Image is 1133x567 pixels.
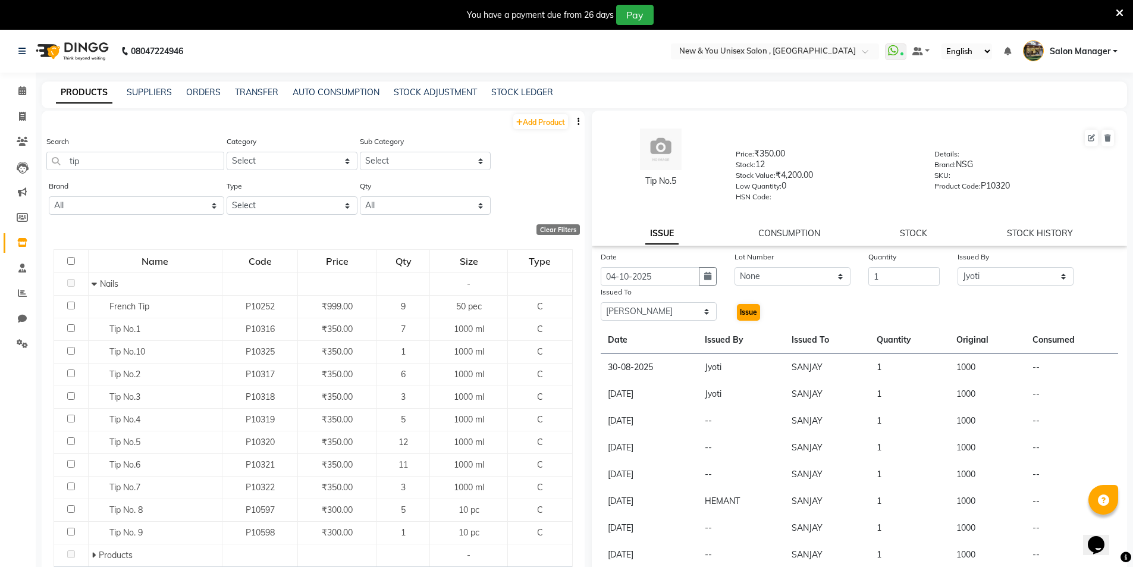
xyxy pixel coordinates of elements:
span: P10319 [246,414,275,425]
img: avatar [640,129,682,170]
td: 1000 [949,515,1025,541]
div: ₹4,200.00 [736,169,917,186]
span: Tip No.5 [109,437,140,447]
span: C [537,527,543,538]
td: [DATE] [601,381,698,408]
th: Quantity [870,327,949,354]
label: Category [227,136,256,147]
iframe: chat widget [1083,519,1121,555]
span: 1 [401,527,406,538]
span: 5 [401,414,406,425]
a: ISSUE [645,223,679,245]
label: Price: [736,149,754,159]
span: Tip No.1 [109,324,140,334]
div: Tip No.5 [604,175,718,187]
span: Tip No.10 [109,346,145,357]
span: C [537,301,543,312]
td: SANJAY [784,381,870,408]
label: Stock Value: [736,170,776,181]
span: 1000 ml [454,369,484,380]
a: AUTO CONSUMPTION [293,87,379,98]
div: Code [223,250,297,272]
label: Quantity [868,252,896,262]
div: NSG [934,158,1115,175]
span: 1000 ml [454,414,484,425]
span: Tip No.6 [109,459,140,470]
span: Tip No. 9 [109,527,143,538]
span: Tip No.7 [109,482,140,493]
label: Brand: [934,159,956,170]
a: CONSUMPTION [758,228,820,239]
span: C [537,324,543,334]
td: -- [698,408,784,434]
span: ₹350.00 [322,391,353,402]
span: Tip No.2 [109,369,140,380]
span: P10320 [246,437,275,447]
td: SANJAY [784,408,870,434]
td: -- [1025,354,1118,381]
div: P10320 [934,180,1115,196]
span: 1000 ml [454,437,484,447]
span: 5 [401,505,406,515]
td: -- [1025,515,1118,541]
div: Size [431,250,507,272]
span: C [537,414,543,425]
td: -- [1025,408,1118,434]
span: 1000 ml [454,324,484,334]
td: SANJAY [784,488,870,515]
label: Stock: [736,159,755,170]
td: 1 [870,408,949,434]
span: 1 [401,346,406,357]
td: -- [698,515,784,541]
label: SKU: [934,170,950,181]
span: 3 [401,482,406,493]
td: -- [1025,488,1118,515]
td: 1000 [949,461,1025,488]
td: [DATE] [601,408,698,434]
div: 0 [736,180,917,196]
span: 12 [398,437,408,447]
span: - [467,550,470,560]
span: ₹350.00 [322,324,353,334]
td: -- [1025,461,1118,488]
span: Tip No.4 [109,414,140,425]
label: Lot Number [735,252,774,262]
span: 50 pec [456,301,482,312]
th: Issued By [698,327,784,354]
a: STOCK HISTORY [1007,228,1073,239]
span: Expand Row [92,550,99,560]
span: 1000 ml [454,391,484,402]
td: Jyoti [698,381,784,408]
span: 10 pc [459,505,479,515]
span: C [537,391,543,402]
span: ₹350.00 [322,414,353,425]
a: Add Product [513,114,568,129]
span: ₹300.00 [322,505,353,515]
div: Price [299,250,376,272]
span: C [537,437,543,447]
td: 1 [870,434,949,461]
label: Date [601,252,617,262]
td: 1 [870,381,949,408]
button: Issue [737,304,760,321]
label: Search [46,136,69,147]
td: HEMANT [698,488,784,515]
span: Salon Manager [1050,45,1110,58]
span: C [537,369,543,380]
td: -- [1025,434,1118,461]
span: ₹350.00 [322,369,353,380]
td: -- [698,461,784,488]
span: P10322 [246,482,275,493]
td: 1000 [949,434,1025,461]
label: Type [227,181,242,192]
span: Tip No. 8 [109,505,143,515]
span: French Tip [109,301,149,312]
span: P10597 [246,505,275,515]
td: SANJAY [784,354,870,381]
th: Consumed [1025,327,1118,354]
label: Brand [49,181,68,192]
img: logo [30,35,112,68]
div: Type [509,250,571,272]
span: 1000 ml [454,459,484,470]
label: Product Code: [934,181,981,192]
